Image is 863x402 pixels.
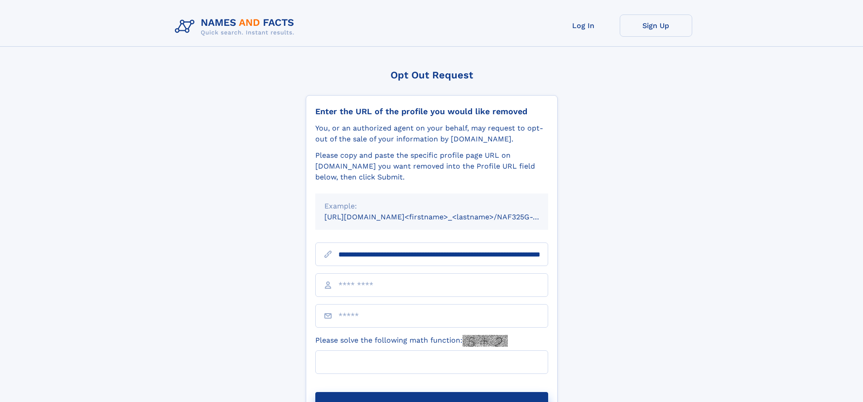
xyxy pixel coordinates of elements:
[620,15,692,37] a: Sign Up
[315,123,548,145] div: You, or an authorized agent on your behalf, may request to opt-out of the sale of your informatio...
[547,15,620,37] a: Log In
[324,213,565,221] small: [URL][DOMAIN_NAME]<firstname>_<lastname>/NAF325G-xxxxxxxx
[315,150,548,183] div: Please copy and paste the specific profile page URL on [DOMAIN_NAME] you want removed into the Pr...
[315,107,548,116] div: Enter the URL of the profile you would like removed
[324,201,539,212] div: Example:
[171,15,302,39] img: Logo Names and Facts
[306,69,558,81] div: Opt Out Request
[315,335,508,347] label: Please solve the following math function:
